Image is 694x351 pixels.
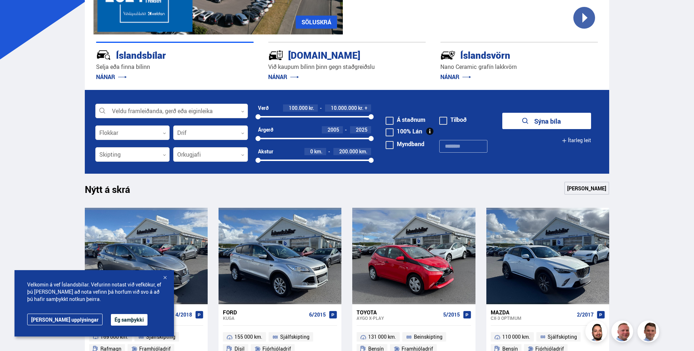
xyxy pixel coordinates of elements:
[96,63,254,71] p: Selja eða finna bílinn
[100,333,128,341] span: 169 000 km.
[223,309,306,315] div: Ford
[564,182,609,195] a: [PERSON_NAME]
[27,281,161,303] span: Velkomin á vef Íslandsbílar. Vefurinn notast við vefkökur, ef þú [PERSON_NAME] að nota vefinn þá ...
[96,48,228,61] div: Íslandsbílar
[356,126,367,133] span: 2025
[268,48,283,63] img: tr5P-W3DuiFaO7aO.svg
[111,314,147,326] button: Ég samþykki
[443,312,460,318] span: 5/2015
[309,312,326,318] span: 6/2015
[359,149,367,154] span: km.
[502,113,591,129] button: Sýna bíla
[96,73,127,81] a: NÁNAR
[357,309,440,315] div: Toyota
[491,309,574,315] div: Mazda
[268,48,400,61] div: [DOMAIN_NAME]
[386,117,425,123] label: Á staðnum
[440,63,598,71] p: Nano Ceramic grafín lakkvörn
[96,48,111,63] img: JRvxyua_JYH6wB4c.svg
[258,105,269,111] div: Verð
[268,73,299,81] a: NÁNAR
[146,333,175,341] span: Sjálfskipting
[368,333,396,341] span: 131 000 km.
[365,105,367,111] span: +
[440,48,572,61] div: Íslandsvörn
[27,314,103,325] a: [PERSON_NAME] upplýsingar
[309,105,314,111] span: kr.
[440,73,471,81] a: NÁNAR
[331,104,357,111] span: 10.000.000
[234,333,262,341] span: 155 000 km.
[414,333,442,341] span: Beinskipting
[280,333,309,341] span: Sjálfskipting
[639,322,660,343] img: FbJEzSuNWCJXmdc-.webp
[357,315,440,321] div: Aygo X-PLAY
[296,16,337,29] a: SÖLUSKRÁ
[577,312,594,318] span: 2/2017
[223,315,306,321] div: Kuga
[502,333,530,341] span: 110 000 km.
[258,149,273,154] div: Akstur
[562,132,591,149] button: Ítarleg leit
[386,128,422,134] label: 100% Lán
[289,104,308,111] span: 100.000
[339,148,358,155] span: 200.000
[439,117,467,123] label: Tilboð
[612,322,634,343] img: siFngHWaQ9KaOqBr.png
[328,126,339,133] span: 2005
[586,322,608,343] img: nhp88E3Fdnt1Opn2.png
[358,105,363,111] span: kr.
[268,63,426,71] p: Við kaupum bílinn þinn gegn staðgreiðslu
[6,3,28,25] button: Opna LiveChat spjallviðmót
[314,149,323,154] span: km.
[310,148,313,155] span: 0
[386,141,424,147] label: Myndband
[491,315,574,321] div: CX-3 OPTIMUM
[258,127,273,133] div: Árgerð
[548,333,577,341] span: Sjálfskipting
[440,48,456,63] img: -Svtn6bYgwAsiwNX.svg
[85,184,143,199] h1: Nýtt á skrá
[175,312,192,318] span: 4/2018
